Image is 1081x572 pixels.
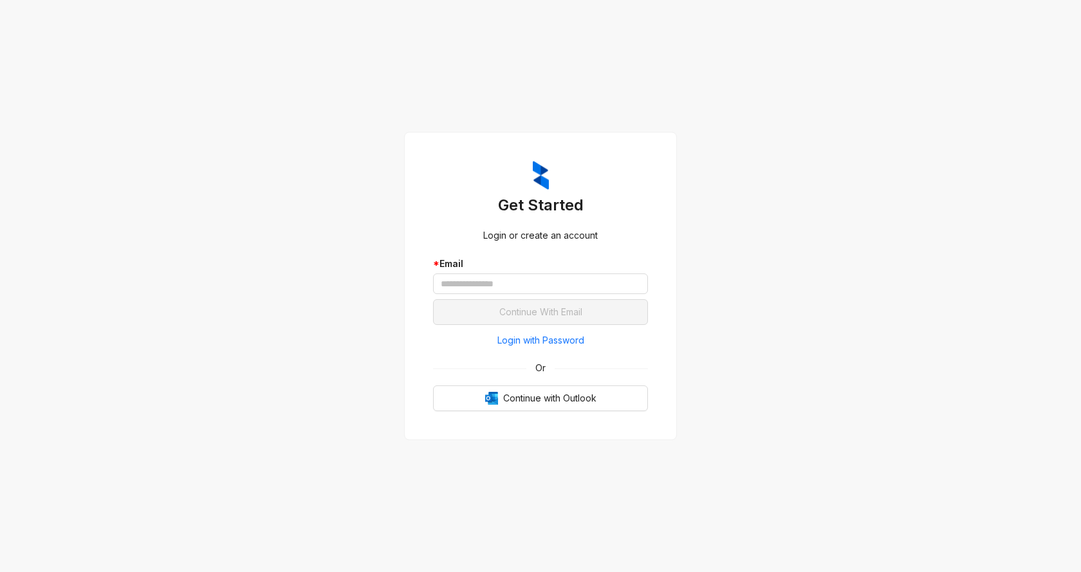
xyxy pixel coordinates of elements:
[433,195,648,216] h3: Get Started
[497,333,584,347] span: Login with Password
[503,391,596,405] span: Continue with Outlook
[433,330,648,351] button: Login with Password
[485,392,498,405] img: Outlook
[433,228,648,243] div: Login or create an account
[433,257,648,271] div: Email
[433,385,648,411] button: OutlookContinue with Outlook
[433,299,648,325] button: Continue With Email
[526,361,555,375] span: Or
[533,161,549,190] img: ZumaIcon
